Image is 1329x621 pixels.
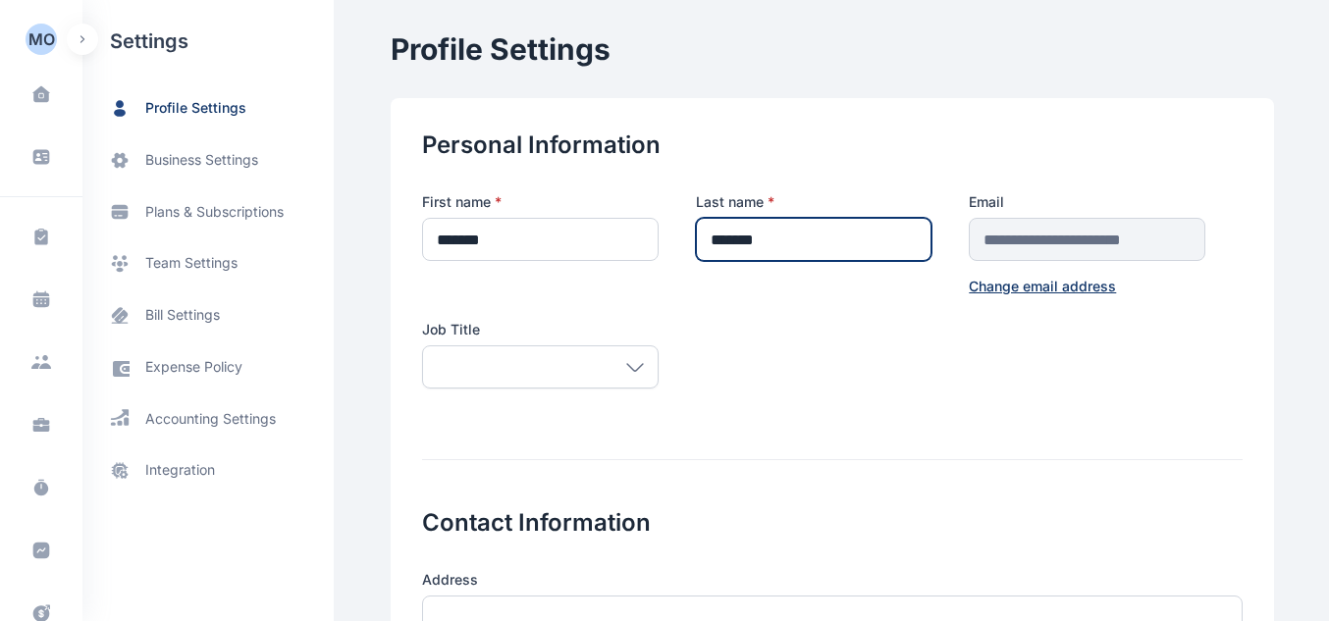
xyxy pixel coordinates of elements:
[26,24,57,55] button: MO
[82,341,334,393] a: expense policy
[145,98,246,119] span: profile settings
[696,192,932,212] label: Last name
[145,409,276,429] span: accounting settings
[82,186,334,237] a: plans & subscriptions
[82,82,334,134] a: profile settings
[145,253,238,274] span: team settings
[82,134,334,186] a: business settings
[145,305,220,326] span: bill settings
[422,192,659,212] label: First name
[422,570,1243,590] label: Address
[422,320,659,339] label: Job Title
[82,237,334,289] a: team settings
[145,150,258,171] span: business settings
[422,129,1243,161] h2: Personal Information
[391,31,1274,67] h1: Profile Settings
[969,192,1205,212] label: Email
[145,460,215,481] span: integration
[28,27,55,51] div: MO
[969,277,1116,296] button: Change email address
[82,444,334,496] a: integration
[82,393,334,444] a: accounting settings
[82,289,334,341] a: bill settings
[145,202,284,222] span: plans & subscriptions
[422,460,1243,539] h2: Contact Information
[145,357,242,378] span: expense policy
